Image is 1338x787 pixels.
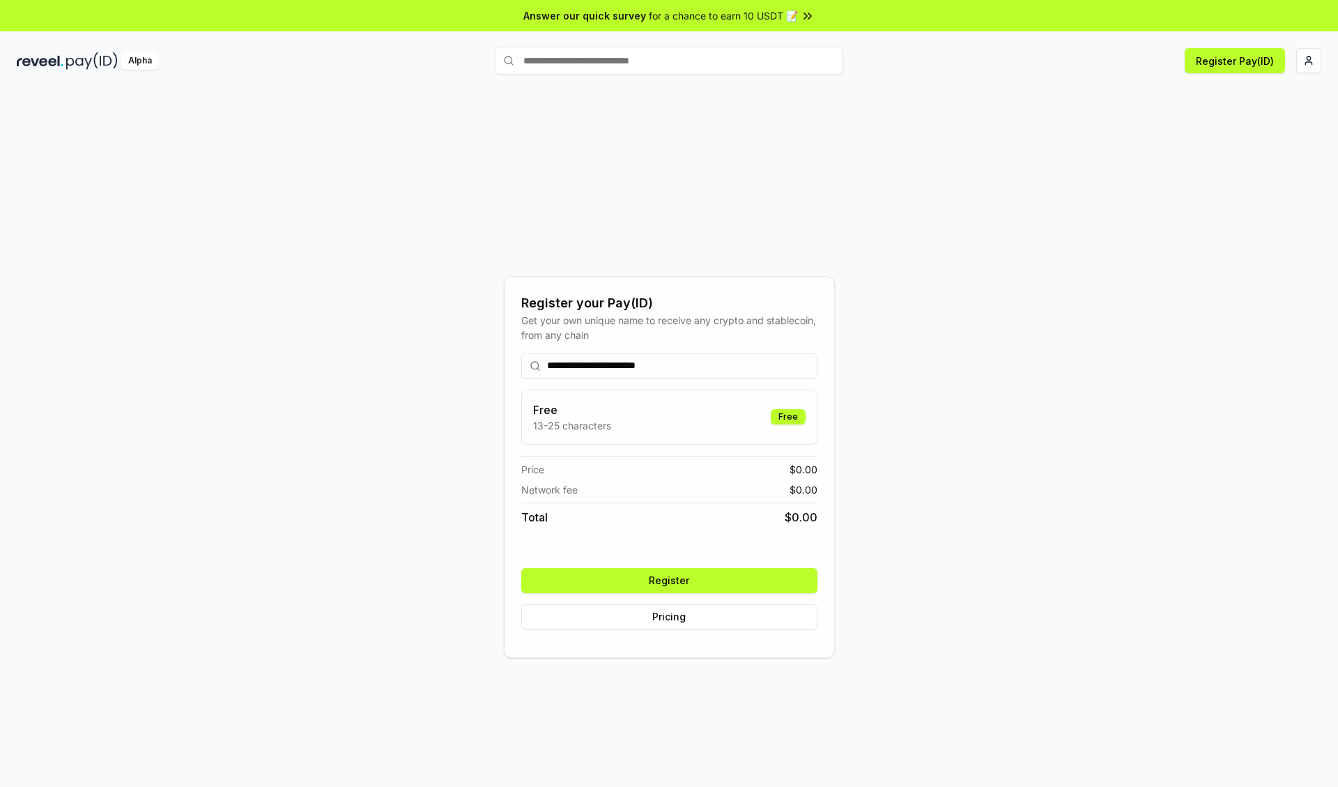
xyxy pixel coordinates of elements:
[521,568,817,593] button: Register
[649,8,798,23] span: for a chance to earn 10 USDT 📝
[533,402,611,418] h3: Free
[533,418,611,433] p: 13-25 characters
[521,293,817,313] div: Register your Pay(ID)
[521,462,544,477] span: Price
[523,8,646,23] span: Answer our quick survey
[771,409,806,425] div: Free
[66,52,118,70] img: pay_id
[17,52,63,70] img: reveel_dark
[790,482,817,497] span: $ 0.00
[521,604,817,629] button: Pricing
[121,52,160,70] div: Alpha
[1185,48,1285,73] button: Register Pay(ID)
[790,462,817,477] span: $ 0.00
[785,509,817,526] span: $ 0.00
[521,482,578,497] span: Network fee
[521,313,817,342] div: Get your own unique name to receive any crypto and stablecoin, from any chain
[521,509,548,526] span: Total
